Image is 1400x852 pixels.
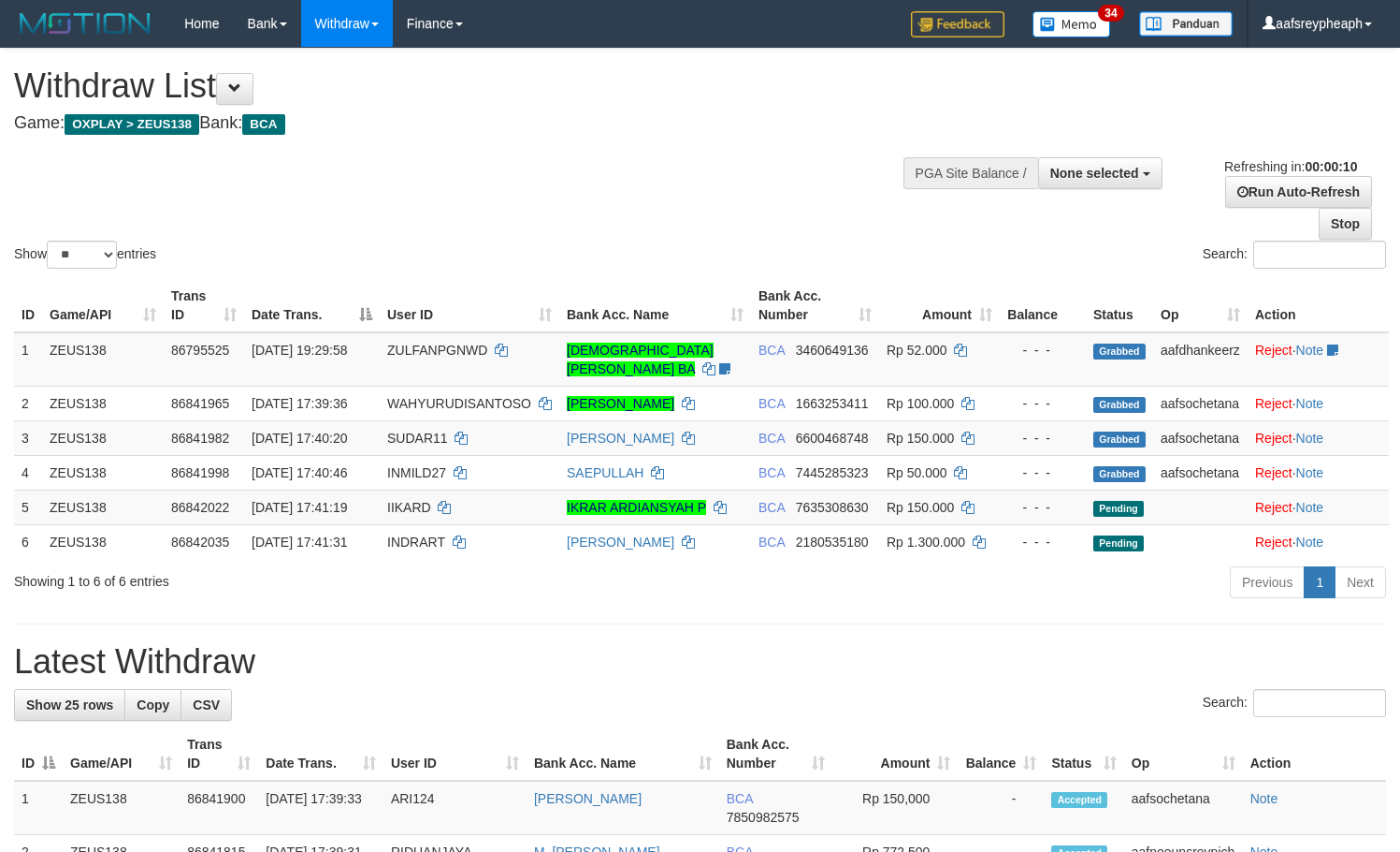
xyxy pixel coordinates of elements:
[171,535,229,550] span: 86842035
[14,565,570,591] div: Showing 1 to 6 of 6 entries
[14,643,1386,681] h1: Latest Withdraw
[14,332,42,387] td: 1
[958,781,1044,835] td: -
[1248,455,1389,490] td: ·
[1305,159,1357,174] strong: 00:00:10
[758,431,785,446] span: BCA
[1255,465,1292,480] a: Reject
[832,727,958,781] th: Amount: activate to sort column ascending
[1093,432,1146,448] span: Grabbed
[63,781,180,835] td: ZEUS138
[252,535,347,550] span: [DATE] 17:41:31
[1139,11,1233,37] img: panduan.png
[387,396,531,411] span: WAHYURUDISANTOSO
[1093,536,1144,551] span: Pending
[124,689,181,721] a: Copy
[1319,208,1372,240] a: Stop
[14,689,125,721] a: Show 25 rows
[171,465,229,480] span: 86841998
[534,791,642,806] a: [PERSON_NAME]
[1296,500,1324,515] a: Note
[14,279,42,332] th: ID
[171,343,229,358] span: 86795525
[1248,420,1389,455] td: ·
[171,396,229,411] span: 86841965
[1153,332,1248,387] td: aafdhankeerz
[567,535,674,550] a: [PERSON_NAME]
[180,781,258,835] td: 86841900
[387,343,487,358] span: ZULFANPGNWD
[1007,463,1078,482] div: - - -
[252,465,347,480] span: [DATE] 17:40:46
[1243,727,1386,781] th: Action
[1230,566,1305,598] a: Previous
[796,535,869,550] span: Copy 2180535180 to clipboard
[258,727,383,781] th: Date Trans.: activate to sort column ascending
[1296,431,1324,446] a: Note
[1000,279,1086,332] th: Balance
[244,279,380,332] th: Date Trans.: activate to sort column descending
[1248,490,1389,524] td: ·
[727,791,753,806] span: BCA
[47,241,117,269] select: Showentries
[42,386,164,420] td: ZEUS138
[1093,466,1146,482] span: Grabbed
[171,431,229,446] span: 86841982
[879,279,1000,332] th: Amount: activate to sort column ascending
[1203,241,1386,269] label: Search:
[14,420,42,455] td: 3
[164,279,244,332] th: Trans ID: activate to sort column ascending
[1253,241,1386,269] input: Search:
[42,490,164,524] td: ZEUS138
[527,727,719,781] th: Bank Acc. Name: activate to sort column ascending
[42,524,164,559] td: ZEUS138
[252,343,347,358] span: [DATE] 19:29:58
[1248,332,1389,387] td: ·
[180,727,258,781] th: Trans ID: activate to sort column ascending
[1093,501,1144,517] span: Pending
[14,455,42,490] td: 4
[796,431,869,446] span: Copy 6600468748 to clipboard
[1098,5,1123,22] span: 34
[1248,524,1389,559] td: ·
[758,465,785,480] span: BCA
[14,490,42,524] td: 5
[383,781,527,835] td: ARI124
[1051,792,1107,808] span: Accepted
[903,157,1038,189] div: PGA Site Balance /
[567,431,674,446] a: [PERSON_NAME]
[796,500,869,515] span: Copy 7635308630 to clipboard
[180,689,232,721] a: CSV
[387,535,445,550] span: INDRART
[1007,341,1078,360] div: - - -
[387,465,446,480] span: INMILD27
[887,465,947,480] span: Rp 50.000
[796,343,869,358] span: Copy 3460649136 to clipboard
[42,420,164,455] td: ZEUS138
[1093,344,1146,360] span: Grabbed
[1124,727,1243,781] th: Op: activate to sort column ascending
[751,279,879,332] th: Bank Acc. Number: activate to sort column ascending
[1007,533,1078,551] div: - - -
[567,343,714,376] a: [DEMOGRAPHIC_DATA][PERSON_NAME] BA
[796,396,869,411] span: Copy 1663253411 to clipboard
[758,535,785,550] span: BCA
[242,114,284,135] span: BCA
[258,781,383,835] td: [DATE] 17:39:33
[380,279,559,332] th: User ID: activate to sort column ascending
[252,396,347,411] span: [DATE] 17:39:36
[1044,727,1123,781] th: Status: activate to sort column ascending
[1224,159,1357,174] span: Refreshing in:
[719,727,832,781] th: Bank Acc. Number: activate to sort column ascending
[14,524,42,559] td: 6
[911,11,1004,37] img: Feedback.jpg
[758,396,785,411] span: BCA
[65,114,199,135] span: OXPLAY > ZEUS138
[832,781,958,835] td: Rp 150,000
[958,727,1044,781] th: Balance: activate to sort column ascending
[252,500,347,515] span: [DATE] 17:41:19
[1296,535,1324,550] a: Note
[1050,166,1139,181] span: None selected
[1255,431,1292,446] a: Reject
[1038,157,1162,189] button: None selected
